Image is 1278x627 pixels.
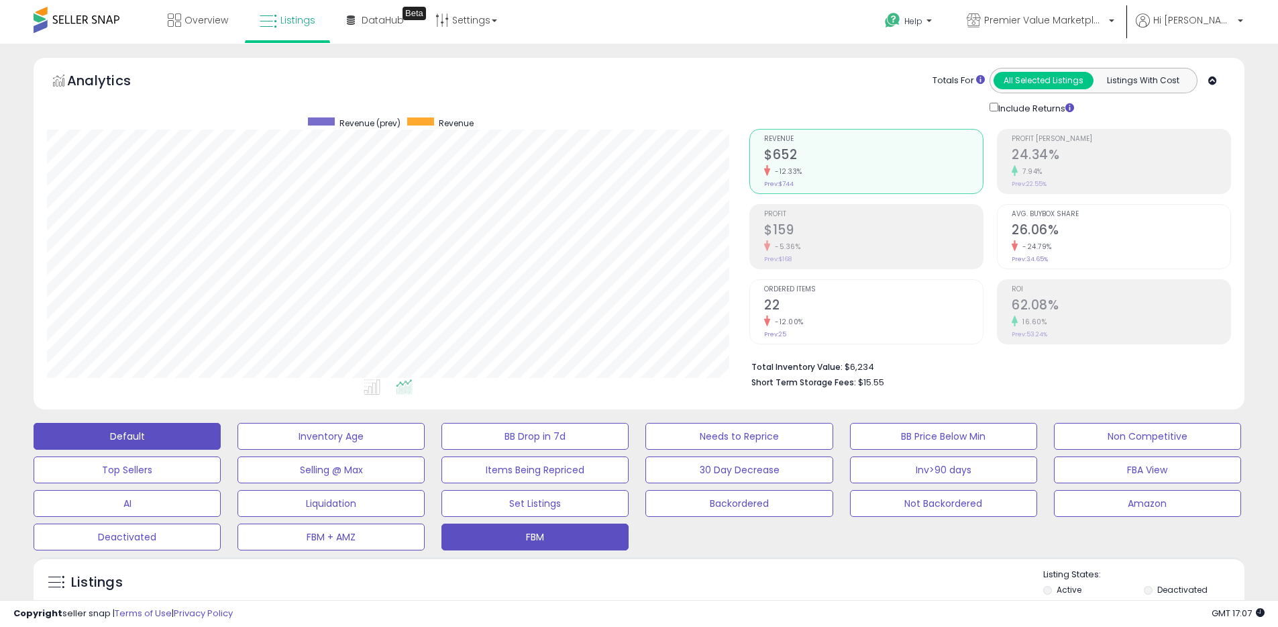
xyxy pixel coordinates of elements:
small: -12.33% [770,166,802,177]
small: Prev: 34.65% [1012,255,1048,263]
h5: Analytics [67,71,157,93]
span: Revenue [764,136,983,143]
button: Not Backordered [850,490,1037,517]
h2: $652 [764,147,983,165]
a: Privacy Policy [174,607,233,620]
label: Out of Stock [1057,599,1106,610]
h2: 62.08% [1012,297,1230,316]
small: Prev: 22.55% [1012,180,1047,188]
span: Hi [PERSON_NAME] [1153,13,1234,27]
span: Help [904,15,922,27]
button: Needs to Reprice [645,423,833,450]
a: Help [874,2,945,44]
button: FBA View [1054,456,1241,483]
h2: 24.34% [1012,147,1230,165]
span: Avg. Buybox Share [1012,211,1230,218]
span: DataHub [362,13,404,27]
button: Liquidation [237,490,425,517]
label: Archived [1157,599,1193,610]
button: Selling @ Max [237,456,425,483]
h2: 22 [764,297,983,316]
h5: Listings [71,573,123,592]
span: Revenue (prev) [339,117,401,129]
button: BB Price Below Min [850,423,1037,450]
button: Inv>90 days [850,456,1037,483]
button: BB Drop in 7d [441,423,629,450]
span: Profit [764,211,983,218]
small: 7.94% [1018,166,1043,177]
b: Total Inventory Value: [751,361,843,373]
button: 30 Day Decrease [645,456,833,483]
span: Premier Value Marketplace LLC [984,13,1105,27]
label: Active [1057,584,1081,595]
span: Overview [184,13,228,27]
i: Get Help [884,12,901,29]
a: Hi [PERSON_NAME] [1136,13,1243,44]
span: $15.55 [858,376,884,389]
div: Include Returns [979,100,1090,115]
button: FBM [441,524,629,550]
h2: $159 [764,222,983,240]
span: Listings [280,13,315,27]
button: Backordered [645,490,833,517]
button: All Selected Listings [994,72,1094,89]
small: Prev: 25 [764,330,786,338]
span: ROI [1012,286,1230,293]
button: Listings With Cost [1093,72,1193,89]
button: Set Listings [441,490,629,517]
small: Prev: $168 [764,255,792,263]
button: FBM + AMZ [237,524,425,550]
a: Terms of Use [115,607,172,620]
button: Non Competitive [1054,423,1241,450]
label: Deactivated [1157,584,1208,595]
small: -5.36% [770,242,800,252]
strong: Copyright [13,607,62,620]
div: seller snap | | [13,608,233,620]
button: Items Being Repriced [441,456,629,483]
span: 2025-10-13 17:07 GMT [1212,607,1265,620]
button: Top Sellers [34,456,221,483]
small: Prev: 53.24% [1012,330,1047,338]
p: Listing States: [1043,569,1244,581]
span: Profit [PERSON_NAME] [1012,136,1230,143]
b: Short Term Storage Fees: [751,377,856,388]
small: 16.60% [1018,317,1047,327]
li: $6,234 [751,358,1221,374]
small: Prev: $744 [764,180,794,188]
h2: 26.06% [1012,222,1230,240]
button: Inventory Age [237,423,425,450]
button: Amazon [1054,490,1241,517]
small: -12.00% [770,317,804,327]
small: -24.79% [1018,242,1052,252]
button: AI [34,490,221,517]
span: Ordered Items [764,286,983,293]
div: Totals For [933,75,985,87]
span: Revenue [439,117,474,129]
button: Deactivated [34,524,221,550]
div: Tooltip anchor [403,7,426,20]
button: Default [34,423,221,450]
